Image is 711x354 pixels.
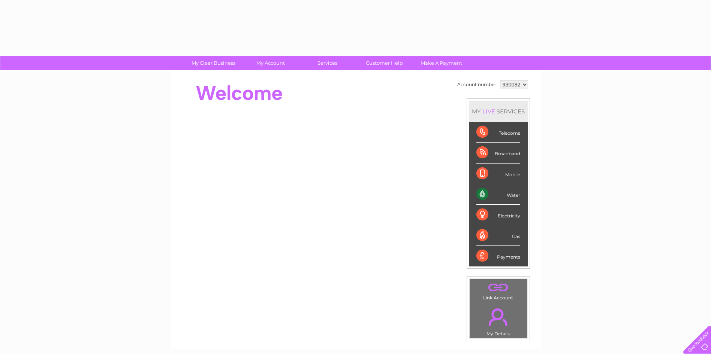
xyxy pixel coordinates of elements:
[455,78,498,91] td: Account number
[353,56,415,70] a: Customer Help
[410,56,472,70] a: Make A Payment
[476,246,520,266] div: Payments
[476,143,520,163] div: Broadband
[472,304,525,330] a: .
[183,56,244,70] a: My Clear Business
[476,205,520,225] div: Electricity
[476,164,520,184] div: Mobile
[476,184,520,205] div: Water
[472,281,525,294] a: .
[481,108,497,115] div: LIVE
[469,302,527,339] td: My Details
[469,279,527,302] td: Link Account
[239,56,301,70] a: My Account
[476,225,520,246] div: Gas
[469,101,528,122] div: MY SERVICES
[476,122,520,143] div: Telecoms
[296,56,358,70] a: Services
